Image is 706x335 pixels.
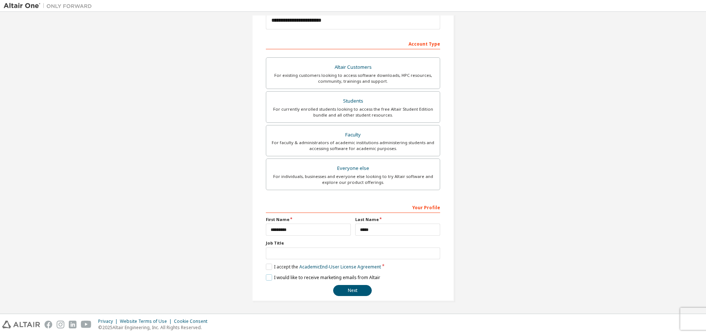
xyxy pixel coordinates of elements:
[266,217,351,222] label: First Name
[174,318,212,324] div: Cookie Consent
[98,324,212,331] p: © 2025 Altair Engineering, Inc. All Rights Reserved.
[271,140,435,152] div: For faculty & administrators of academic institutions administering students and accessing softwa...
[266,264,381,270] label: I accept the
[271,106,435,118] div: For currently enrolled students looking to access the free Altair Student Edition bundle and all ...
[44,321,52,328] img: facebook.svg
[266,38,440,49] div: Account Type
[4,2,96,10] img: Altair One
[271,96,435,106] div: Students
[271,72,435,84] div: For existing customers looking to access software downloads, HPC resources, community, trainings ...
[355,217,440,222] label: Last Name
[271,163,435,174] div: Everyone else
[271,130,435,140] div: Faculty
[120,318,174,324] div: Website Terms of Use
[271,62,435,72] div: Altair Customers
[333,285,372,296] button: Next
[271,174,435,185] div: For individuals, businesses and everyone else looking to try Altair software and explore our prod...
[266,274,380,281] label: I would like to receive marketing emails from Altair
[81,321,92,328] img: youtube.svg
[98,318,120,324] div: Privacy
[2,321,40,328] img: altair_logo.svg
[266,201,440,213] div: Your Profile
[266,240,440,246] label: Job Title
[69,321,76,328] img: linkedin.svg
[57,321,64,328] img: instagram.svg
[299,264,381,270] a: Academic End-User License Agreement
